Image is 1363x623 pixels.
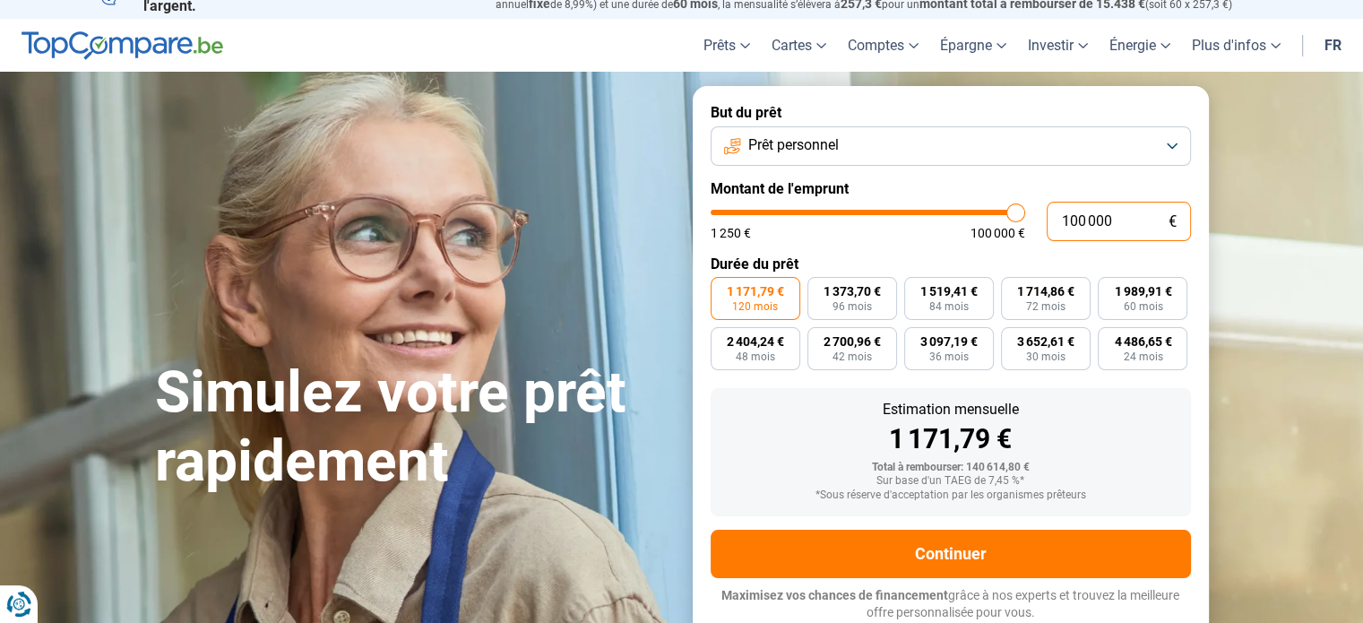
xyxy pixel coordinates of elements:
a: Comptes [837,19,929,72]
div: Sur base d'un TAEG de 7,45 %* [725,475,1177,488]
a: Énergie [1099,19,1181,72]
span: 2 700,96 € [824,335,881,348]
label: Durée du prêt [711,255,1191,273]
span: 1 519,41 € [920,285,978,298]
span: 120 mois [732,301,778,312]
span: 4 486,65 € [1114,335,1171,348]
span: 3 652,61 € [1017,335,1074,348]
img: TopCompare [22,31,223,60]
span: 1 714,86 € [1017,285,1074,298]
div: 1 171,79 € [725,426,1177,453]
a: fr [1314,19,1352,72]
span: 100 000 € [970,227,1025,239]
span: 1 373,70 € [824,285,881,298]
span: 36 mois [929,351,969,362]
span: 3 097,19 € [920,335,978,348]
div: *Sous réserve d'acceptation par les organismes prêteurs [725,489,1177,502]
label: But du prêt [711,104,1191,121]
span: 96 mois [832,301,872,312]
label: Montant de l'emprunt [711,180,1191,197]
div: Estimation mensuelle [725,402,1177,417]
span: 1 250 € [711,227,751,239]
div: Total à rembourser: 140 614,80 € [725,462,1177,474]
span: 72 mois [1026,301,1065,312]
span: 2 404,24 € [727,335,784,348]
span: € [1169,214,1177,229]
span: Prêt personnel [748,135,839,155]
span: 42 mois [832,351,872,362]
h1: Simulez votre prêt rapidement [155,359,671,497]
span: 24 mois [1123,351,1162,362]
span: 30 mois [1026,351,1065,362]
p: grâce à nos experts et trouvez la meilleure offre personnalisée pour vous. [711,587,1191,622]
a: Prêts [693,19,761,72]
span: 84 mois [929,301,969,312]
a: Investir [1017,19,1099,72]
span: 60 mois [1123,301,1162,312]
span: 1 989,91 € [1114,285,1171,298]
button: Prêt personnel [711,126,1191,166]
a: Cartes [761,19,837,72]
a: Épargne [929,19,1017,72]
a: Plus d'infos [1181,19,1291,72]
span: 48 mois [736,351,775,362]
button: Continuer [711,530,1191,578]
span: 1 171,79 € [727,285,784,298]
span: Maximisez vos chances de financement [721,588,948,602]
